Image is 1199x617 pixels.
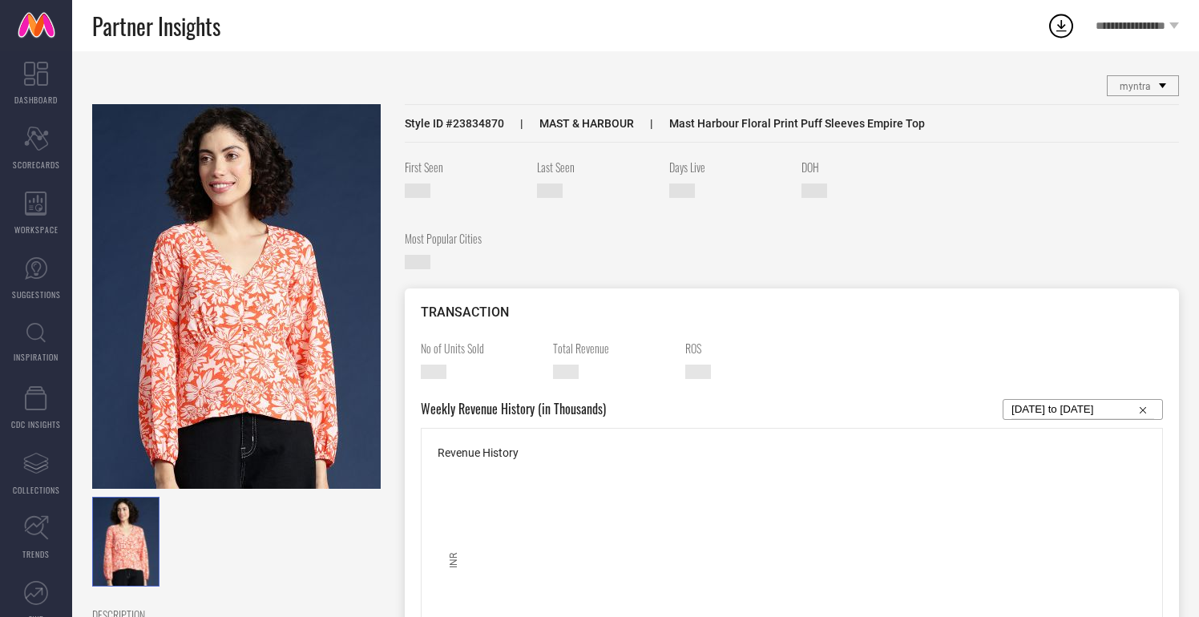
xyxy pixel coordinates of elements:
span: DOH [801,159,922,175]
span: myntra [1120,81,1151,92]
span: Most Popular Cities [405,230,525,247]
span: DASHBOARD [14,94,58,106]
span: WORKSPACE [14,224,59,236]
span: Total Revenue [553,340,673,357]
span: — [669,183,695,198]
span: Style ID # 23834870 [405,117,504,130]
span: Weekly Revenue History (in Thousands) [421,399,606,420]
span: — [801,183,827,198]
span: — [685,365,711,379]
span: Revenue History [438,446,519,459]
span: Days Live [669,159,789,175]
span: CDC INSIGHTS [11,418,61,430]
span: ROS [685,340,805,357]
span: No of Units Sold [421,340,541,357]
span: [DATE] [537,183,563,198]
span: INSPIRATION [14,351,59,363]
span: MAST & HARBOUR [504,117,634,130]
span: SUGGESTIONS [12,288,61,300]
span: Last Seen [537,159,657,175]
span: — [405,255,430,269]
span: TRENDS [22,548,50,560]
span: SCORECARDS [13,159,60,171]
span: [DATE] [405,183,430,198]
div: TRANSACTION [421,304,1163,320]
text: INR [448,552,459,568]
span: — [553,365,579,379]
span: First Seen [405,159,525,175]
span: COLLECTIONS [13,484,60,496]
span: — [421,365,446,379]
div: Open download list [1047,11,1076,40]
span: Partner Insights [92,10,220,42]
input: Select... [1011,400,1154,419]
span: Mast Harbour Floral Print Puff Sleeves Empire Top [634,117,925,130]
